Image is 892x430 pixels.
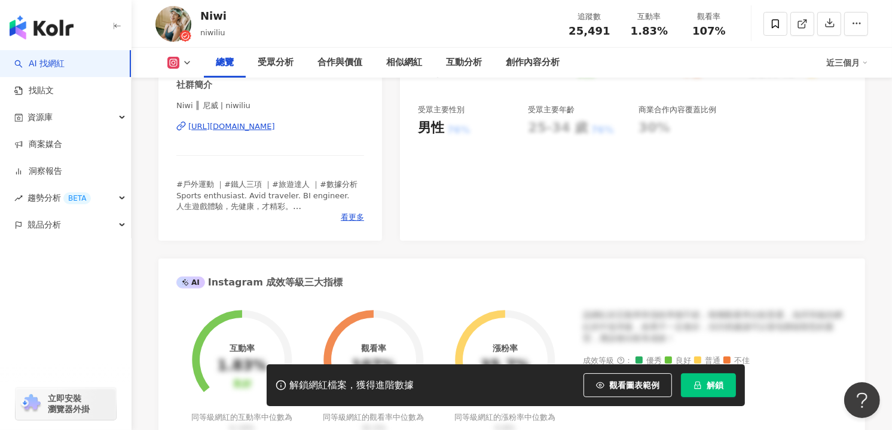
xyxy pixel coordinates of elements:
span: rise [14,194,23,202]
div: 35.7% [480,358,530,374]
span: Niwi ║ 尼威 | niwiliu [176,100,364,111]
div: 該網紅的互動率和漲粉率都不錯，唯獨觀看率比較普通，為同等級的網紅的中低等級，效果不一定會好，但仍然建議可以發包開箱類型的案型，應該會比較有成效！ [583,309,847,345]
a: 找貼文 [14,85,54,97]
img: KOL Avatar [155,6,191,42]
div: 社群簡介 [176,79,212,91]
span: 107% [692,25,726,37]
div: Niwi [200,8,227,23]
span: 觀看圖表範例 [609,380,659,390]
div: 相似網紅 [386,56,422,70]
div: 解鎖網紅檔案，獲得進階數據 [289,379,414,392]
div: 合作與價值 [317,56,362,70]
img: logo [10,16,74,39]
div: BETA [63,192,91,204]
span: 優秀 [636,357,662,365]
div: 觀看率 [686,11,732,23]
div: 1.83% [217,358,267,374]
a: 洞察報告 [14,165,62,177]
div: 近三個月 [826,53,868,72]
div: 互動分析 [446,56,482,70]
div: AI [176,277,205,288]
img: chrome extension [19,394,42,413]
a: searchAI 找網紅 [14,58,65,70]
span: 解鎖 [707,380,723,390]
span: 立即安裝 瀏覽器外掛 [48,393,90,414]
button: 解鎖 [681,373,736,397]
div: 受眾主要性別 [418,105,465,115]
div: 受眾主要年齡 [529,105,575,115]
span: 良好 [665,357,691,365]
span: 競品分析 [28,211,61,238]
a: 商案媒合 [14,139,62,150]
span: 趨勢分析 [28,185,91,211]
div: 男性 [418,119,444,137]
span: 25,491 [569,24,610,37]
span: 1.83% [631,25,668,37]
span: 看更多 [341,212,364,223]
div: 成效等級 ： [583,357,847,365]
span: niwiliu [200,28,225,37]
div: [URL][DOMAIN_NAME] [188,121,275,132]
div: 受眾分析 [258,56,294,70]
a: chrome extension立即安裝 瀏覽器外掛 [16,388,116,420]
span: lock [694,381,702,389]
div: 追蹤數 [567,11,612,23]
div: 總覽 [216,56,234,70]
a: [URL][DOMAIN_NAME] [176,121,364,132]
div: 互動率 [627,11,672,23]
div: 觀看率 [361,343,386,353]
div: Instagram 成效等級三大指標 [176,276,343,289]
div: 商業合作內容覆蓋比例 [639,105,716,115]
div: 107% [352,358,396,374]
span: 普通 [694,357,720,365]
div: 漲粉率 [493,343,518,353]
span: 資源庫 [28,104,53,131]
div: 創作內容分析 [506,56,560,70]
span: 不佳 [723,357,750,365]
div: 互動率 [230,343,255,353]
button: 觀看圖表範例 [584,373,672,397]
span: #戶外運動 ｜#鐵人三項 ｜#旅遊達人 ｜#數據分析 Sports enthusiast. Avid traveler. BI engineer. 人生遊戲體驗，先健康，才精彩。 合作邀約💌[E... [176,180,358,222]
